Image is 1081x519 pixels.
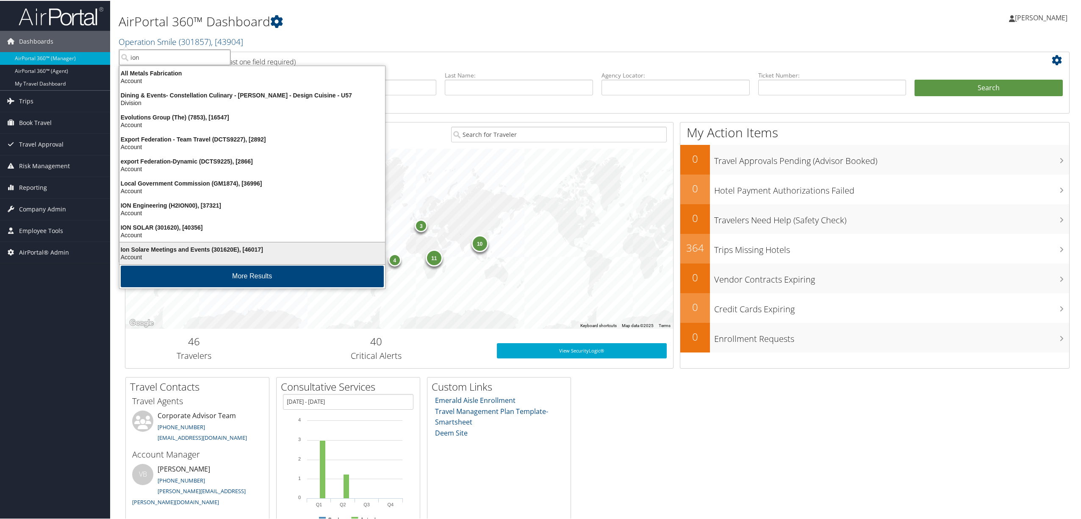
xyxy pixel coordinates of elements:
tspan: 4 [298,416,301,422]
span: Risk Management [19,155,70,176]
div: Account [114,142,390,150]
span: ( 301857 ) [179,35,211,47]
a: 0Hotel Payment Authorizations Failed [680,174,1069,203]
a: [PERSON_NAME] [1009,4,1076,30]
span: Book Travel [19,111,52,133]
span: Trips [19,90,33,111]
div: Account [114,76,390,84]
h2: 0 [680,180,710,195]
div: Account [114,253,390,260]
input: Search Accounts [119,49,230,64]
div: Account [114,208,390,216]
h2: 0 [680,269,710,284]
div: ION Engineering (H2ION00), [37321] [114,201,390,208]
h3: Enrollment Requests [714,328,1069,344]
span: Travel Approval [19,133,64,154]
span: AirPortal® Admin [19,241,69,262]
a: [EMAIL_ADDRESS][DOMAIN_NAME] [158,433,247,441]
span: Map data ©2025 [622,322,654,327]
a: Deem Site [435,427,468,437]
div: 10 [471,234,488,251]
label: Last Name: [445,70,593,79]
h2: Consultative Services [281,379,420,393]
h3: Critical Alerts [269,349,484,361]
a: Open this area in Google Maps (opens a new window) [128,317,155,328]
h2: Custom Links [432,379,571,393]
a: Operation Smile [119,35,243,47]
h3: Travel Agents [132,394,263,406]
h3: Vendor Contracts Expiring [714,269,1069,285]
input: Search for Traveler [451,126,667,142]
h2: 364 [680,240,710,254]
a: 0Enrollment Requests [680,322,1069,352]
tspan: 0 [298,494,301,499]
h2: 0 [680,299,710,314]
a: Travel Management Plan Template- Smartsheet [435,406,548,426]
div: Ion Solare Meetings and Events (301620E), [46017] [114,245,390,253]
a: [PHONE_NUMBER] [158,476,205,483]
text: Q4 [388,501,394,506]
h3: Travel Approvals Pending (Advisor Booked) [714,150,1069,166]
h2: 46 [132,333,256,348]
h3: Account Manager [132,448,263,460]
div: 4 [388,253,401,266]
h2: 40 [269,333,484,348]
span: Employee Tools [19,219,63,241]
div: VB [132,463,153,484]
div: export Federation-Dynamic (DCTS9225), [2866] [114,157,390,164]
div: Account [114,120,390,128]
a: [PERSON_NAME][EMAIL_ADDRESS][PERSON_NAME][DOMAIN_NAME] [132,486,246,505]
label: Ticket Number: [758,70,906,79]
h3: Travelers Need Help (Safety Check) [714,209,1069,225]
div: 3 [415,219,428,231]
div: Account [114,186,390,194]
h2: 0 [680,151,710,165]
span: Company Admin [19,198,66,219]
a: 0Travelers Need Help (Safety Check) [680,203,1069,233]
h2: Travel Contacts [130,379,269,393]
a: 0Vendor Contracts Expiring [680,263,1069,292]
tspan: 1 [298,475,301,480]
div: 11 [426,248,443,265]
button: More Results [121,265,384,286]
div: All Metals Fabrication [114,69,390,76]
div: Account [114,230,390,238]
h2: 0 [680,329,710,343]
div: Division [114,98,390,106]
a: 0Credit Cards Expiring [680,292,1069,322]
h2: 0 [680,210,710,225]
text: Q2 [340,501,346,506]
div: Export Federation - Team Travel (DCTS9227), [2892] [114,135,390,142]
li: [PERSON_NAME] [128,463,267,508]
h3: Hotel Payment Authorizations Failed [714,180,1069,196]
div: ION SOLAR (301620), [40356] [114,223,390,230]
h1: AirPortal 360™ Dashboard [119,12,757,30]
a: View SecurityLogic® [497,342,667,358]
h2: Airtinerary Lookup [132,53,984,67]
span: , [ 43904 ] [211,35,243,47]
div: Dining & Events- Constellation Culinary - [PERSON_NAME] - Design Cuisine - U57 [114,91,390,98]
li: Corporate Advisor Team [128,410,267,444]
img: Google [128,317,155,328]
a: Emerald Aisle Enrollment [435,395,516,404]
span: Dashboards [19,30,53,51]
div: Local Government Commission (GM1874), [36996] [114,179,390,186]
tspan: 2 [298,455,301,461]
tspan: 3 [298,436,301,441]
div: Evolutions Group (The) (7853), [16547] [114,113,390,120]
h3: Credit Cards Expiring [714,298,1069,314]
img: airportal-logo.png [19,6,103,25]
a: Terms (opens in new tab) [659,322,671,327]
label: Agency Locator: [601,70,750,79]
span: [PERSON_NAME] [1015,12,1067,22]
h3: Travelers [132,349,256,361]
a: [PHONE_NUMBER] [158,422,205,430]
button: Search [915,79,1063,96]
h1: My Action Items [680,123,1069,141]
text: Q3 [363,501,370,506]
span: Reporting [19,176,47,197]
a: 0Travel Approvals Pending (Advisor Booked) [680,144,1069,174]
button: Keyboard shortcuts [580,322,617,328]
a: 364Trips Missing Hotels [680,233,1069,263]
div: Account [114,164,390,172]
